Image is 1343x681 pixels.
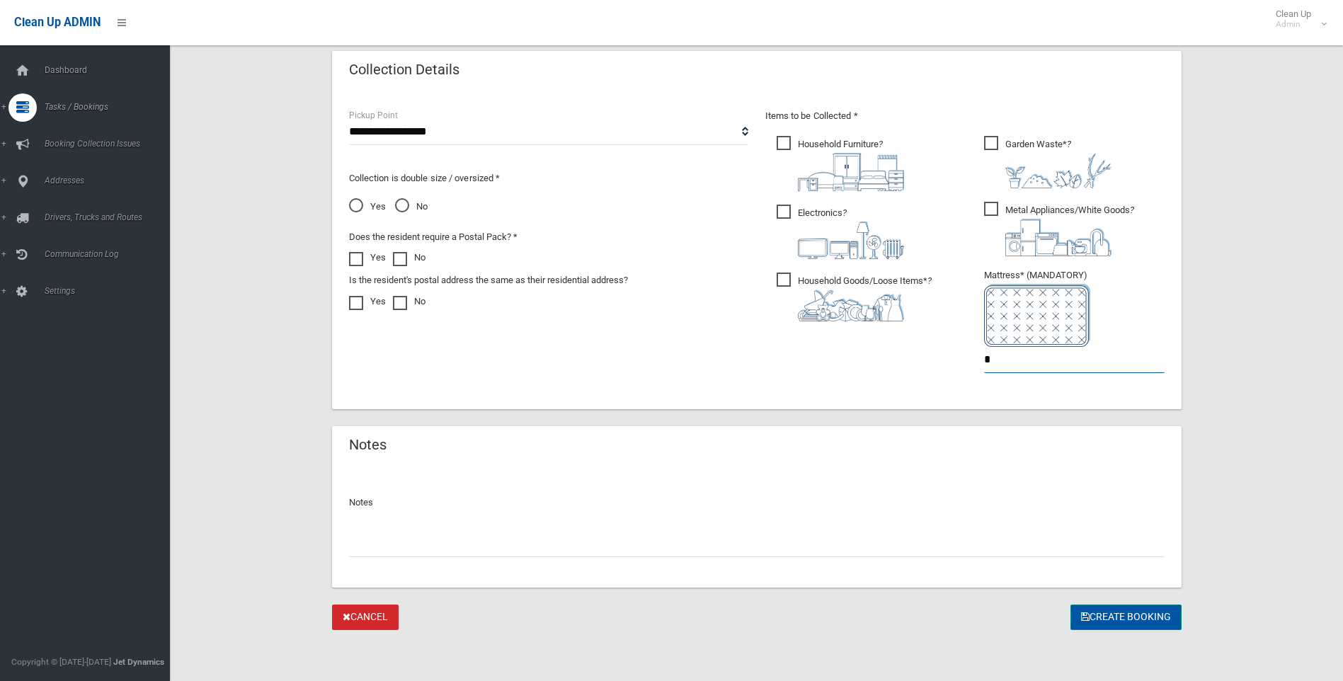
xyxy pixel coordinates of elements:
img: e7408bece873d2c1783593a074e5cb2f.png [984,284,1090,347]
span: Metal Appliances/White Goods [984,202,1134,256]
img: 4fd8a5c772b2c999c83690221e5242e0.png [1005,153,1111,188]
span: Drivers, Trucks and Routes [40,212,181,222]
label: Is the resident's postal address the same as their residential address? [349,272,628,289]
img: 36c1b0289cb1767239cdd3de9e694f19.png [1005,219,1111,256]
label: Does the resident require a Postal Pack? * [349,229,518,246]
label: No [393,249,425,266]
span: Mattress* (MANDATORY) [984,270,1165,347]
span: Household Goods/Loose Items* [777,273,932,321]
span: Communication Log [40,249,181,259]
span: Clean Up ADMIN [14,16,101,29]
label: No [393,293,425,310]
p: Notes [349,494,1165,511]
span: Garden Waste* [984,136,1111,188]
img: b13cc3517677393f34c0a387616ef184.png [798,290,904,321]
i: ? [1005,205,1134,256]
span: Addresses [40,176,181,185]
span: Dashboard [40,65,181,75]
i: ? [798,207,904,259]
a: Cancel [332,605,399,631]
button: Create Booking [1070,605,1182,631]
span: Settings [40,286,181,296]
label: Yes [349,249,386,266]
span: Tasks / Bookings [40,102,181,112]
img: aa9efdbe659d29b613fca23ba79d85cb.png [798,153,904,191]
small: Admin [1276,19,1311,30]
label: Yes [349,293,386,310]
i: ? [798,275,932,321]
header: Collection Details [332,56,476,84]
p: Collection is double size / oversized * [349,170,748,187]
p: Items to be Collected * [765,108,1165,125]
i: ? [1005,139,1111,188]
span: Booking Collection Issues [40,139,181,149]
span: Household Furniture [777,136,904,191]
span: No [395,198,428,215]
header: Notes [332,431,404,459]
img: 394712a680b73dbc3d2a6a3a7ffe5a07.png [798,222,904,259]
span: Copyright © [DATE]-[DATE] [11,657,111,667]
i: ? [798,139,904,191]
strong: Jet Dynamics [113,657,164,667]
span: Clean Up [1269,8,1325,30]
span: Yes [349,198,386,215]
span: Electronics [777,205,904,259]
